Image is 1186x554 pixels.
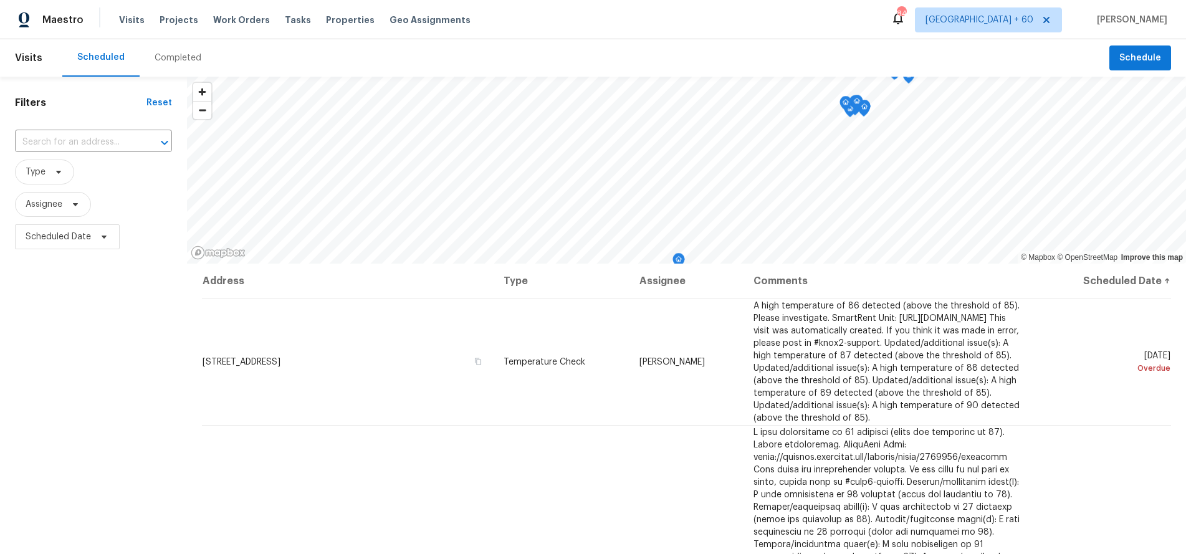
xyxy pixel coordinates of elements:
[15,97,146,109] h1: Filters
[1119,50,1161,66] span: Schedule
[156,134,173,151] button: Open
[15,44,42,72] span: Visits
[1021,253,1055,262] a: Mapbox
[155,52,201,64] div: Completed
[160,14,198,26] span: Projects
[1092,14,1167,26] span: [PERSON_NAME]
[146,97,172,109] div: Reset
[839,96,852,115] div: Map marker
[753,302,1020,423] span: A high temperature of 86 detected (above the threshold of 85). Please investigate. SmartRent Unit...
[187,77,1186,264] canvas: Map
[15,133,137,152] input: Search for an address...
[1035,264,1171,298] th: Scheduled Date ↑
[925,14,1033,26] span: [GEOGRAPHIC_DATA] + 60
[639,358,705,366] span: [PERSON_NAME]
[390,14,471,26] span: Geo Assignments
[849,95,861,115] div: Map marker
[119,14,145,26] span: Visits
[26,166,45,178] span: Type
[26,231,91,243] span: Scheduled Date
[744,264,1035,298] th: Comments
[472,356,484,367] button: Copy Address
[26,198,62,211] span: Assignee
[285,16,311,24] span: Tasks
[42,14,84,26] span: Maestro
[902,69,915,88] div: Map marker
[326,14,375,26] span: Properties
[858,100,871,120] div: Map marker
[672,253,685,272] div: Map marker
[77,51,125,64] div: Scheduled
[629,264,744,298] th: Assignee
[1057,253,1117,262] a: OpenStreetMap
[1045,351,1170,375] span: [DATE]
[504,358,585,366] span: Temperature Check
[858,100,871,119] div: Map marker
[213,14,270,26] span: Work Orders
[193,101,211,119] button: Zoom out
[1109,45,1171,71] button: Schedule
[202,264,494,298] th: Address
[897,7,906,20] div: 846
[1121,253,1183,262] a: Improve this map
[193,83,211,101] button: Zoom in
[203,358,280,366] span: [STREET_ADDRESS]
[457,264,470,283] div: Map marker
[494,264,629,298] th: Type
[193,102,211,119] span: Zoom out
[1045,362,1170,375] div: Overdue
[191,246,246,260] a: Mapbox homepage
[851,95,863,114] div: Map marker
